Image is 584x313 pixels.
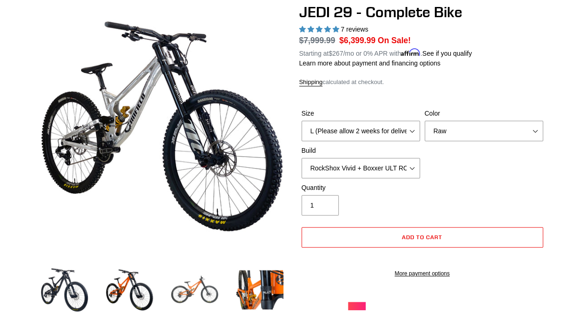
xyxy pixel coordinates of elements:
span: Affirm [401,48,420,56]
label: Build [302,146,420,156]
span: $267 [328,50,343,57]
a: More payment options [302,269,543,278]
span: On Sale! [378,34,411,46]
a: Learn more about payment and financing options [299,59,440,67]
span: 7 reviews [341,26,368,33]
span: Add to cart [402,234,442,241]
span: $6,399.99 [339,36,375,45]
a: Shipping [299,78,323,86]
s: $7,999.99 [299,36,335,45]
label: Size [302,109,420,118]
label: Quantity [302,183,420,193]
span: 5.00 stars [299,26,341,33]
label: Color [425,109,543,118]
a: See if you qualify - Learn more about Affirm Financing (opens in modal) [422,50,472,57]
p: Starting at /mo or 0% APR with . [299,46,472,59]
div: calculated at checkout. [299,78,545,87]
h1: JEDI 29 - Complete Bike [299,3,545,21]
button: Add to cart [302,227,543,248]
